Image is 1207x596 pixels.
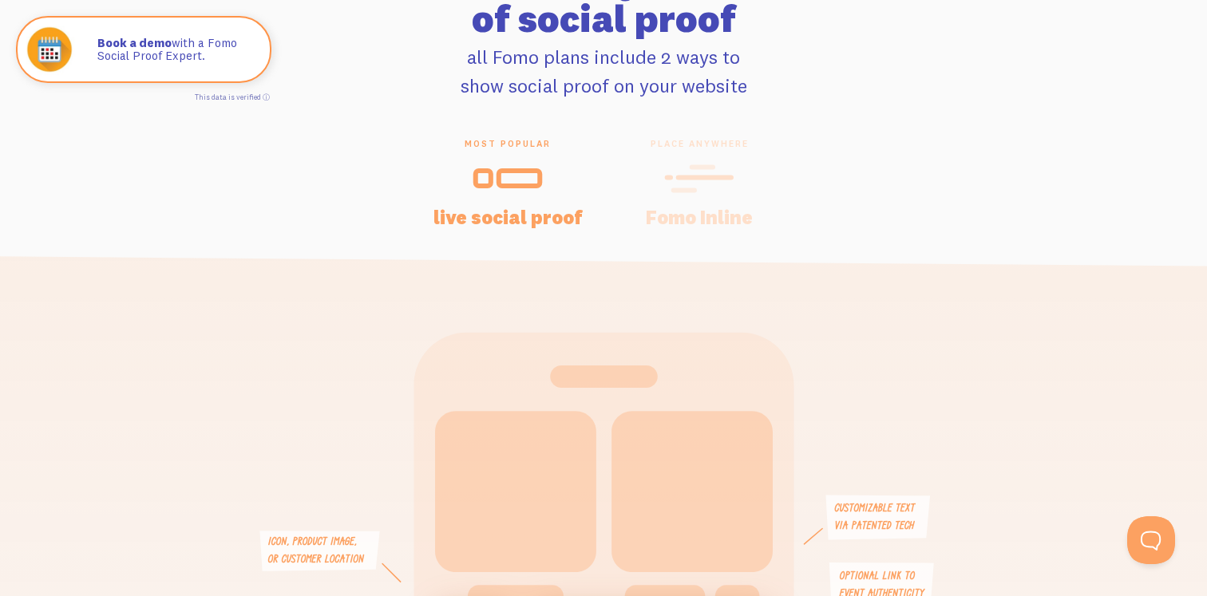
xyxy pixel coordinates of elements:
[21,21,78,78] img: Fomo
[431,138,584,149] span: most popular
[431,207,584,227] h4: live social proof
[97,35,172,50] strong: Book a demo
[623,207,776,227] h4: Fomo Inline
[97,37,254,63] p: with a Fomo Social Proof Expert.
[195,93,270,101] a: This data is verified ⓘ
[1127,516,1175,564] iframe: Help Scout Beacon - Open
[623,138,776,149] span: place anywhere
